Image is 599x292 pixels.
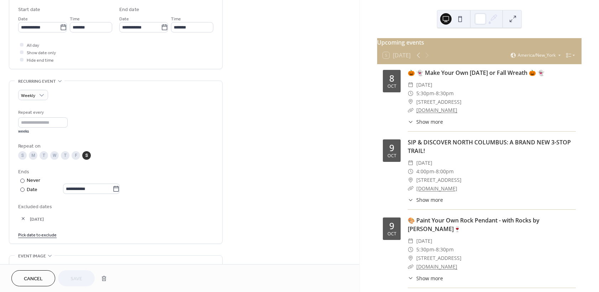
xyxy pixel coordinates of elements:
[434,245,436,254] span: -
[436,167,454,176] span: 8:00pm
[416,263,457,270] a: [DOMAIN_NAME]
[408,245,413,254] div: ​
[416,275,443,282] span: Show more
[387,84,396,89] div: Oct
[50,151,59,160] div: W
[408,275,443,282] button: ​Show more
[408,89,413,98] div: ​
[408,237,413,245] div: ​
[21,92,35,100] span: Weekly
[18,78,56,85] span: Recurring event
[30,215,213,223] span: [DATE]
[408,98,413,106] div: ​
[416,245,434,254] span: 5:30pm
[416,196,443,204] span: Show more
[18,6,40,14] div: Start date
[18,203,213,211] span: Excluded dates
[82,151,91,160] div: S
[416,167,434,176] span: 4:00pm
[408,69,545,77] a: 🎃 👻 Make Your Own [DATE] or Fall Wreath 🎃 👻
[389,221,394,230] div: 9
[408,176,413,184] div: ​
[408,184,413,193] div: ​
[408,196,413,204] div: ​
[416,118,443,125] span: Show more
[416,89,434,98] span: 5:30pm
[416,159,432,167] span: [DATE]
[29,151,37,160] div: M
[408,196,443,204] button: ​Show more
[11,270,55,286] button: Cancel
[408,216,540,233] a: 🎨 Paint Your Own Rock Pendant - with Rocks by [PERSON_NAME]🍷
[408,106,413,114] div: ​
[27,57,54,64] span: Hide end time
[436,89,454,98] span: 8:30pm
[436,245,454,254] span: 8:30pm
[408,118,413,125] div: ​
[408,81,413,89] div: ​
[18,168,212,176] div: Ends
[27,49,56,57] span: Show date only
[72,151,80,160] div: F
[24,275,43,283] span: Cancel
[18,143,212,150] div: Repeat on
[119,15,129,23] span: Date
[18,15,28,23] span: Date
[416,107,457,113] a: [DOMAIN_NAME]
[408,118,443,125] button: ​Show more
[434,89,436,98] span: -
[18,151,27,160] div: S
[40,151,48,160] div: T
[18,252,46,260] span: Event image
[416,237,432,245] span: [DATE]
[387,232,396,236] div: Oct
[18,109,66,116] div: Repeat every
[408,254,413,262] div: ​
[389,143,394,152] div: 9
[408,275,413,282] div: ​
[408,167,413,176] div: ​
[408,138,571,155] a: SIP & DISCOVER NORTH COLUMBUS: A BRAND NEW 3-STOP TRAIL!
[119,6,139,14] div: End date
[61,151,69,160] div: T
[70,15,80,23] span: Time
[27,42,39,49] span: All day
[416,81,432,89] span: [DATE]
[18,129,68,134] div: weeks
[434,167,436,176] span: -
[518,53,556,57] span: America/New_York
[416,254,462,262] span: [STREET_ADDRESS]
[416,176,462,184] span: [STREET_ADDRESS]
[416,98,462,106] span: [STREET_ADDRESS]
[389,74,394,83] div: 8
[408,262,413,271] div: ​
[377,38,582,47] div: Upcoming events
[416,185,457,192] a: [DOMAIN_NAME]
[27,186,120,194] div: Date
[387,154,396,158] div: Oct
[171,15,181,23] span: Time
[27,177,41,184] div: Never
[18,231,57,239] span: Pick date to exclude
[408,159,413,167] div: ​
